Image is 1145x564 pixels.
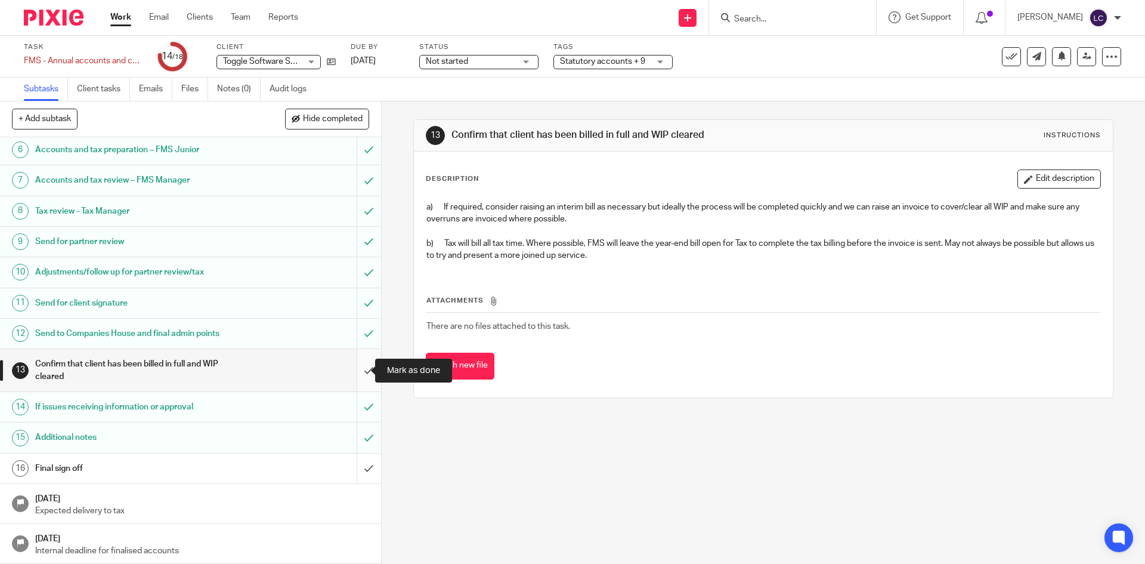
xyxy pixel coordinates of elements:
[451,129,789,141] h1: Confirm that client has been billed in full and WIP cleared
[187,11,213,23] a: Clients
[426,322,570,331] span: There are no files attached to this task.
[35,141,242,159] h1: Accounts and tax preparation – FMS Junior
[35,233,242,251] h1: Send for partner review
[223,57,345,66] span: Toggle Software Services UK Ltd
[426,238,1100,262] p: b) Tax will bill all tax time. Where possible, FMS will leave the year-end bill open for Tax to c...
[217,78,261,101] a: Notes (0)
[12,399,29,415] div: 14
[351,42,404,52] label: Due by
[12,203,29,220] div: 8
[351,57,376,65] span: [DATE]
[12,172,29,189] div: 7
[1017,169,1101,189] button: Edit description
[35,294,242,312] h1: Send for client signature
[35,429,242,446] h1: Additional notes
[24,10,83,26] img: Pixie
[419,42,539,52] label: Status
[24,78,68,101] a: Subtasks
[35,325,242,343] h1: Send to Companies House and final admin points
[270,78,315,101] a: Audit logs
[12,430,29,446] div: 15
[426,353,494,380] button: Attach new file
[35,202,242,220] h1: Tax review - Tax Manager
[35,355,242,386] h1: Confirm that client has been billed in full and WIP cleared
[303,115,363,124] span: Hide completed
[77,78,130,101] a: Client tasks
[1017,11,1083,23] p: [PERSON_NAME]
[12,460,29,477] div: 16
[162,50,183,63] div: 14
[12,109,78,129] button: + Add subtask
[268,11,298,23] a: Reports
[905,13,951,21] span: Get Support
[149,11,169,23] a: Email
[426,174,479,184] p: Description
[12,264,29,281] div: 10
[560,57,645,66] span: Statutory accounts + 9
[1044,131,1101,140] div: Instructions
[231,11,250,23] a: Team
[24,42,143,52] label: Task
[35,490,369,505] h1: [DATE]
[35,545,369,557] p: Internal deadline for finalised accounts
[110,11,131,23] a: Work
[35,460,242,477] h1: Final sign off
[426,201,1100,226] p: a) If required, consider raising an interim bill as necessary but ideally the process will be com...
[426,126,445,145] div: 13
[216,42,336,52] label: Client
[12,233,29,250] div: 9
[139,78,172,101] a: Emails
[733,14,840,25] input: Search
[35,530,369,545] h1: [DATE]
[35,398,242,416] h1: If issues receiving information or approval
[1089,8,1108,27] img: svg%3E
[172,54,183,60] small: /18
[426,57,468,66] span: Not started
[12,295,29,312] div: 11
[426,297,484,304] span: Attachments
[24,55,143,67] div: FMS - Annual accounts and corporation tax - December 2024
[553,42,673,52] label: Tags
[24,55,143,67] div: FMS - Annual accounts and corporation tax - [DATE]
[35,505,369,517] p: Expected delivery to tax
[12,325,29,342] div: 12
[181,78,208,101] a: Files
[35,263,242,281] h1: Adjustments/follow up for partner review/tax
[12,141,29,158] div: 6
[35,171,242,189] h1: Accounts and tax review – FMS Manager
[12,362,29,379] div: 13
[285,109,369,129] button: Hide completed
